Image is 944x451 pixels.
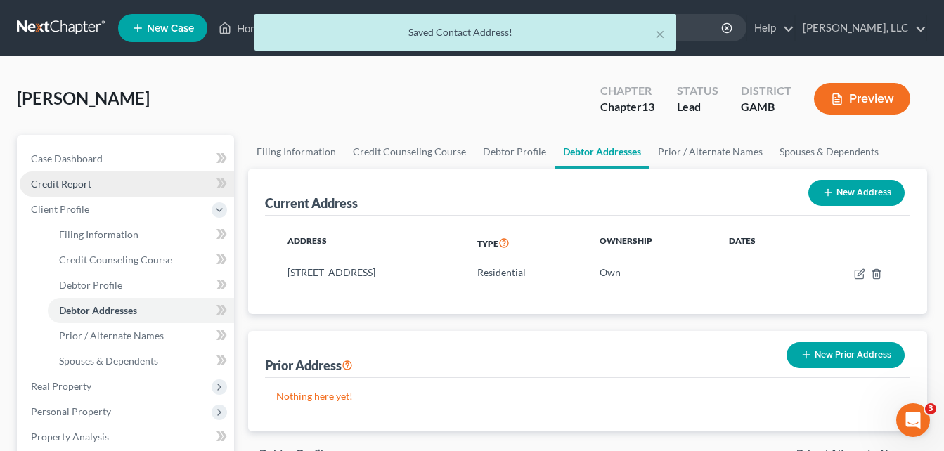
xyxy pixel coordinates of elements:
span: Property Analysis [31,431,109,443]
td: [STREET_ADDRESS] [276,259,466,286]
div: Lead [677,99,718,115]
a: Spouses & Dependents [48,348,234,374]
span: Credit Counseling Course [59,254,172,266]
th: Type [466,227,588,259]
th: Ownership [588,227,718,259]
a: Debtor Profile [474,135,555,169]
a: Credit Counseling Course [48,247,234,273]
a: Credit Counseling Course [344,135,474,169]
a: Case Dashboard [20,146,234,171]
th: Dates [718,227,802,259]
span: Real Property [31,380,91,392]
span: [PERSON_NAME] [17,88,150,108]
div: Chapter [600,83,654,99]
div: Status [677,83,718,99]
div: GAMB [741,99,791,115]
a: Prior / Alternate Names [649,135,771,169]
td: Own [588,259,718,286]
button: New Prior Address [787,342,905,368]
span: Client Profile [31,203,89,215]
a: Filing Information [48,222,234,247]
span: 3 [925,403,936,414]
div: Current Address [265,195,358,211]
a: Credit Report [20,171,234,197]
div: Saved Contact Address! [266,25,665,39]
button: Preview [814,83,910,115]
th: Address [276,227,466,259]
a: Filing Information [248,135,344,169]
button: New Address [808,180,905,206]
a: Debtor Addresses [48,298,234,323]
span: Filing Information [59,228,138,240]
button: × [655,25,665,42]
a: Debtor Addresses [555,135,649,169]
span: Debtor Profile [59,279,122,291]
span: Credit Report [31,178,91,190]
a: Prior / Alternate Names [48,323,234,348]
span: Prior / Alternate Names [59,329,164,341]
span: Case Dashboard [31,152,103,164]
span: Personal Property [31,405,111,417]
span: Debtor Addresses [59,304,137,316]
span: Spouses & Dependents [59,355,158,367]
span: 13 [642,100,654,113]
td: Residential [466,259,588,286]
a: Spouses & Dependents [771,135,887,169]
div: Chapter [600,99,654,115]
a: Debtor Profile [48,273,234,298]
div: Prior Address [265,357,353,374]
div: District [741,83,791,99]
iframe: Intercom live chat [896,403,930,437]
p: Nothing here yet! [276,389,899,403]
a: Property Analysis [20,424,234,450]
